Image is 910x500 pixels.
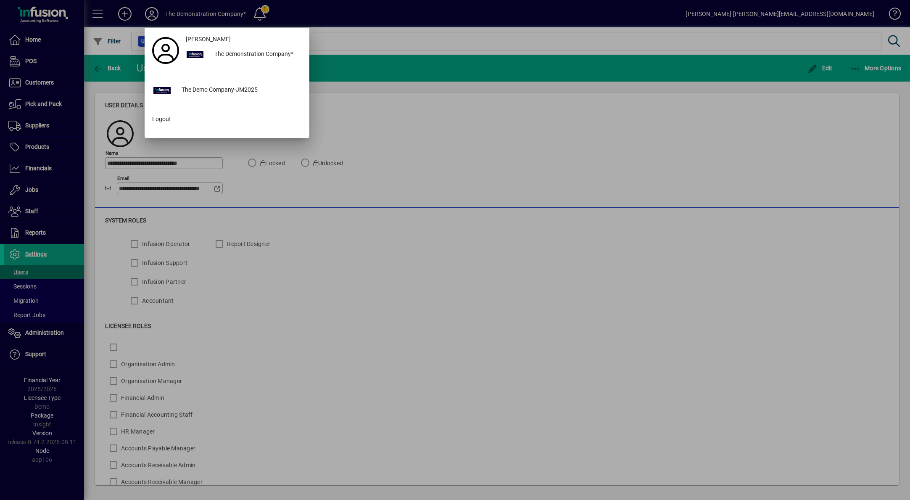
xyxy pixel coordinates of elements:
[175,83,305,98] div: The Demo Company-JM2025
[182,47,305,62] button: The Demonstration Company*
[149,83,305,98] button: The Demo Company-JM2025
[208,47,305,62] div: The Demonstration Company*
[149,112,305,127] button: Logout
[152,115,171,124] span: Logout
[182,32,305,47] a: [PERSON_NAME]
[149,43,182,58] a: Profile
[186,35,231,44] span: [PERSON_NAME]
